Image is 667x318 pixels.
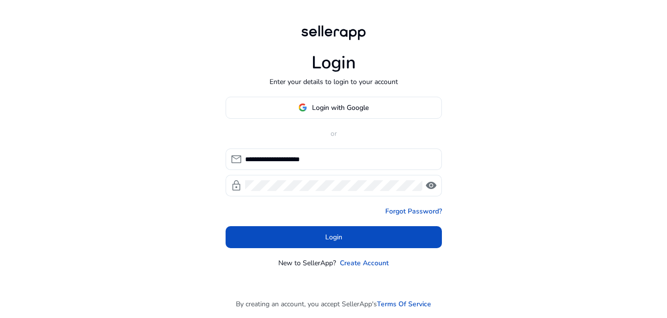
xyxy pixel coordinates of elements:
[385,206,442,216] a: Forgot Password?
[226,128,442,139] p: or
[340,258,389,268] a: Create Account
[325,232,342,242] span: Login
[270,77,398,87] p: Enter your details to login to your account
[278,258,336,268] p: New to SellerApp?
[298,103,307,112] img: google-logo.svg
[312,52,356,73] h1: Login
[312,103,369,113] span: Login with Google
[377,299,431,309] a: Terms Of Service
